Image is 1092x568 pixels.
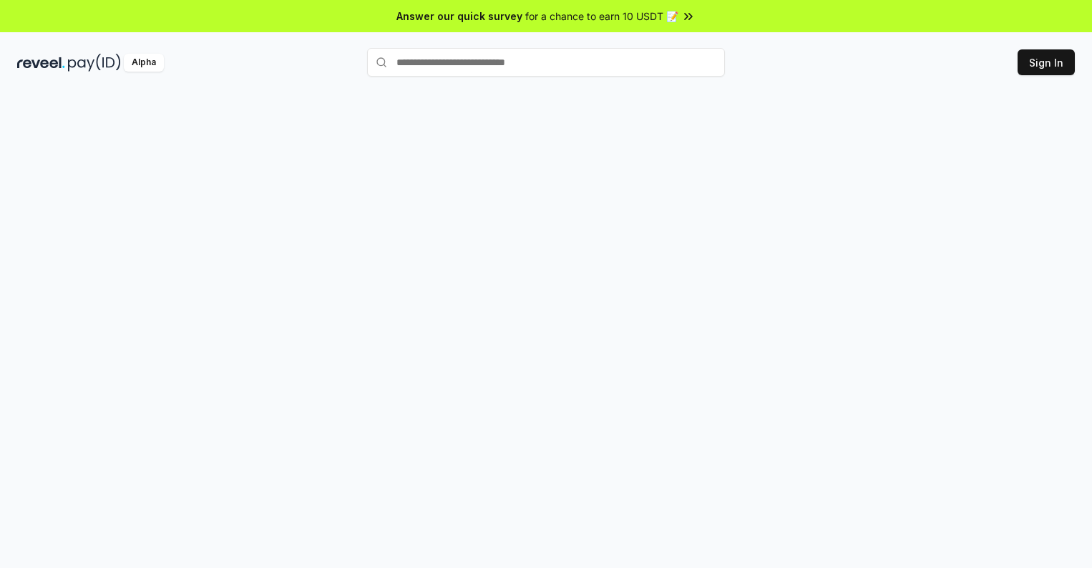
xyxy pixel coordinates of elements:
[1018,49,1075,75] button: Sign In
[68,54,121,72] img: pay_id
[124,54,164,72] div: Alpha
[525,9,678,24] span: for a chance to earn 10 USDT 📝
[396,9,522,24] span: Answer our quick survey
[17,54,65,72] img: reveel_dark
